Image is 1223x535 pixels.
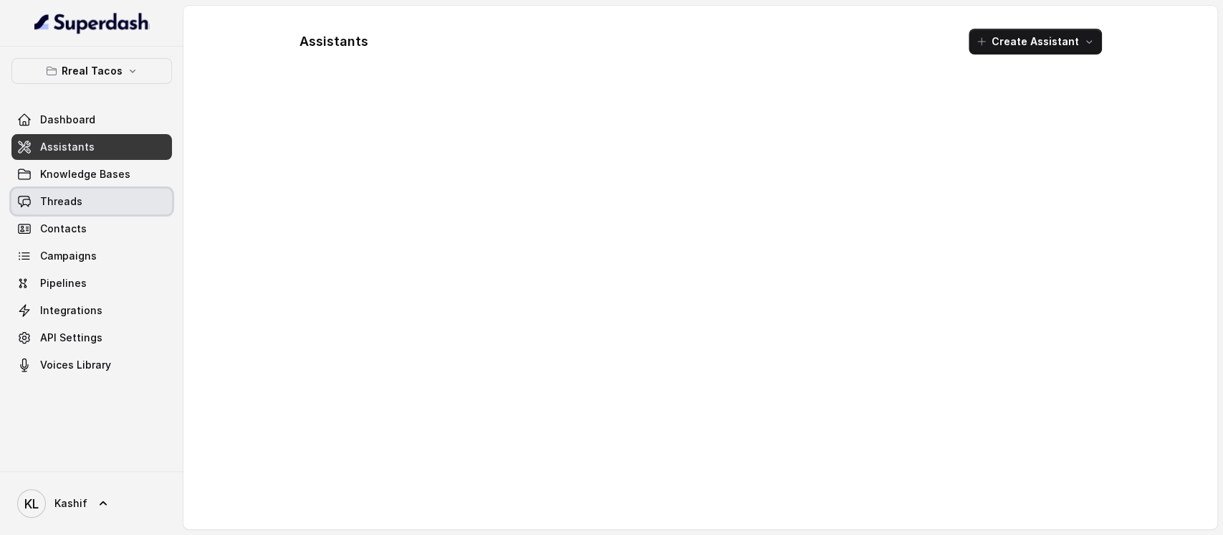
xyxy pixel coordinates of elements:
span: Campaigns [40,249,97,263]
p: Rreal Tacos [62,62,123,80]
a: Contacts [11,216,172,242]
span: Integrations [40,303,102,318]
a: Integrations [11,298,172,323]
a: Pipelines [11,270,172,296]
span: Pipelines [40,276,87,290]
span: Kashif [54,496,87,511]
button: Rreal Tacos [11,58,172,84]
text: KL [24,496,39,511]
span: Contacts [40,222,87,236]
span: Dashboard [40,113,95,127]
a: Dashboard [11,107,172,133]
a: Knowledge Bases [11,161,172,187]
a: API Settings [11,325,172,351]
h1: Assistants [299,30,368,53]
a: Assistants [11,134,172,160]
span: Knowledge Bases [40,167,130,181]
span: Voices Library [40,358,111,372]
a: Threads [11,189,172,214]
a: Voices Library [11,352,172,378]
span: Threads [40,194,82,209]
span: API Settings [40,331,102,345]
span: Assistants [40,140,95,154]
button: Create Assistant [969,29,1102,55]
img: light.svg [34,11,150,34]
a: Kashif [11,483,172,524]
a: Campaigns [11,243,172,269]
